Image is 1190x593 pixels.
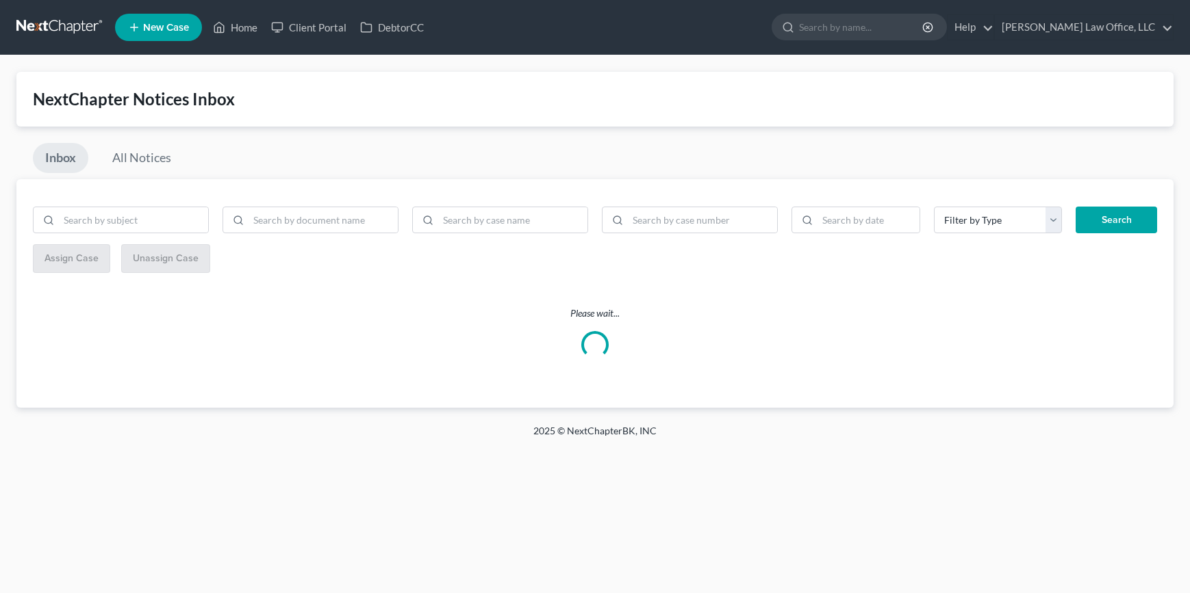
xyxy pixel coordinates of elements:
input: Search by document name [249,207,398,233]
input: Search by subject [59,207,208,233]
input: Search by case name [438,207,587,233]
a: Help [948,15,993,40]
a: All Notices [100,143,183,173]
p: Please wait... [16,306,1174,320]
div: NextChapter Notices Inbox [33,88,1157,110]
a: Inbox [33,143,88,173]
a: Client Portal [264,15,353,40]
a: [PERSON_NAME] Law Office, LLC [995,15,1173,40]
span: New Case [143,23,189,33]
a: DebtorCC [353,15,431,40]
input: Search by name... [799,14,924,40]
input: Search by date [818,207,920,233]
a: Home [206,15,264,40]
input: Search by case number [628,207,777,233]
div: 2025 © NextChapterBK, INC [205,424,985,449]
button: Search [1076,207,1157,234]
